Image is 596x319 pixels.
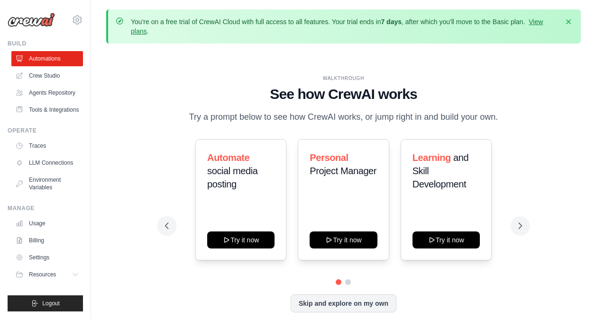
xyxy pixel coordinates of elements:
a: Crew Studio [11,68,83,83]
p: You're on a free trial of CrewAI Cloud with full access to all features. Your trial ends in , aft... [131,17,558,36]
div: WALKTHROUGH [165,75,522,82]
button: Try it now [413,231,480,248]
div: Operate [8,127,83,134]
img: Logo [8,13,55,27]
a: Settings [11,250,83,265]
div: Manage [8,204,83,212]
button: Logout [8,295,83,311]
span: Logout [42,300,60,307]
a: Usage [11,216,83,231]
button: Resources [11,267,83,282]
a: LLM Connections [11,155,83,170]
a: Traces [11,138,83,153]
button: Skip and explore on my own [291,294,396,312]
span: Automate [207,152,249,163]
span: Personal [310,152,348,163]
span: and Skill Development [413,152,469,189]
strong: 7 days [381,18,402,26]
a: Tools & Integrations [11,102,83,117]
h1: See how CrewAI works [165,86,522,103]
a: Agents Repository [11,85,83,100]
span: Project Manager [310,166,376,176]
a: Billing [11,233,83,248]
a: Environment Variables [11,172,83,195]
a: Automations [11,51,83,66]
p: Try a prompt below to see how CrewAI works, or jump right in and build your own. [184,110,503,124]
button: Try it now [310,231,377,248]
div: Build [8,40,83,47]
button: Try it now [207,231,275,248]
span: Resources [29,271,56,278]
span: social media posting [207,166,257,189]
span: Learning [413,152,451,163]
